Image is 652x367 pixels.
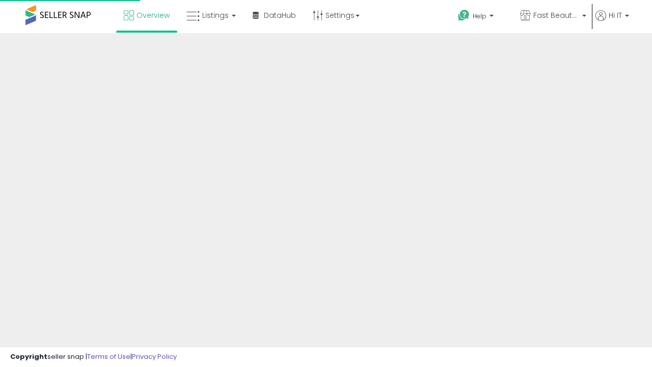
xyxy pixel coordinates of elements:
[10,352,177,362] div: seller snap | |
[595,10,629,33] a: Hi IT
[264,10,296,20] span: DataHub
[450,2,511,33] a: Help
[457,9,470,22] i: Get Help
[202,10,229,20] span: Listings
[137,10,170,20] span: Overview
[533,10,579,20] span: Fast Beauty ([GEOGRAPHIC_DATA])
[10,352,47,361] strong: Copyright
[87,352,130,361] a: Terms of Use
[609,10,622,20] span: Hi IT
[473,12,486,20] span: Help
[132,352,177,361] a: Privacy Policy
